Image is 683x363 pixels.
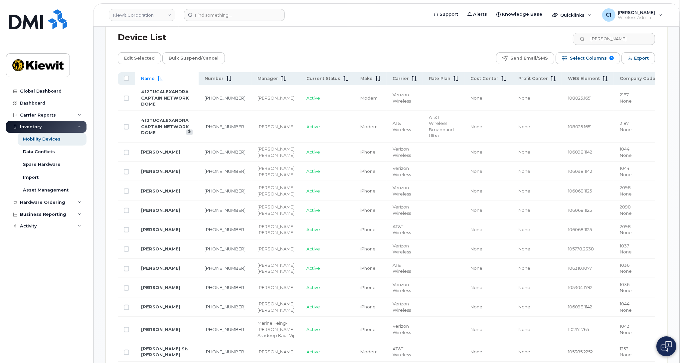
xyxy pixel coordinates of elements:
[496,52,554,64] button: Send Email/SMS
[306,188,320,193] span: Active
[205,227,246,232] a: [PHONE_NUMBER]
[470,149,482,155] span: None
[257,210,294,216] div: [PERSON_NAME]
[620,323,629,329] span: 1042
[620,243,629,248] span: 1037
[205,188,246,193] a: [PHONE_NUMBER]
[393,76,409,82] span: Carrier
[205,207,246,213] a: [PHONE_NUMBER]
[205,349,246,354] a: [PHONE_NUMBER]
[510,53,548,63] span: Send Email/SMS
[473,11,487,18] span: Alerts
[568,95,592,101] span: 108025.1651
[620,330,632,335] span: None
[141,118,189,135] a: 412TUGALEXANDRA CAPTAIN NETWORK DOME
[606,11,611,19] span: CI
[518,149,530,155] span: None
[393,301,411,313] span: Verizon Wireless
[141,246,180,251] a: [PERSON_NAME]
[518,265,530,271] span: None
[141,285,180,290] a: [PERSON_NAME]
[306,207,320,213] span: Active
[518,285,530,290] span: None
[257,191,294,197] div: [PERSON_NAME]
[306,285,320,290] span: Active
[141,149,180,155] a: [PERSON_NAME]
[463,8,492,21] a: Alerts
[470,246,482,251] span: None
[141,89,189,107] a: 412TUGALEXANDRA CAPTAIN NETWORK DOME
[360,188,376,193] span: iPhone
[518,227,530,232] span: None
[620,282,629,287] span: 1036
[257,152,294,159] div: [PERSON_NAME]
[205,124,246,129] a: [PHONE_NUMBER]
[360,169,376,174] span: iPhone
[141,188,180,193] a: [PERSON_NAME]
[620,352,632,357] span: None
[620,249,632,254] span: None
[429,115,454,139] span: AT&T Wireless Broadband Ultra for Router/Htsp
[560,12,585,18] span: Quicklinks
[205,304,246,309] a: [PHONE_NUMBER]
[620,307,632,313] span: None
[257,223,294,230] div: [PERSON_NAME]
[257,284,294,291] div: [PERSON_NAME]
[568,76,600,82] span: WBS Element
[257,246,294,252] div: [PERSON_NAME]
[573,33,655,45] input: Search Device List ...
[470,207,482,213] span: None
[141,227,180,232] a: [PERSON_NAME]
[141,346,188,358] a: [PERSON_NAME] St. [PERSON_NAME]
[118,29,166,46] div: Device List
[518,349,530,354] span: None
[620,98,632,104] span: None
[393,224,411,235] span: AT&T Wireless
[184,9,285,21] input: Find something...
[518,207,530,213] span: None
[205,76,224,82] span: Number
[518,304,530,309] span: None
[518,188,530,193] span: None
[568,327,589,332] span: 110217.1765
[257,204,294,210] div: [PERSON_NAME]
[257,124,294,130] div: [PERSON_NAME]
[634,53,649,63] span: Export
[598,8,667,22] div: Cristobal Ibacache
[620,146,629,152] span: 1044
[257,229,294,236] div: [PERSON_NAME]
[186,130,193,135] a: View Last Bill
[518,95,530,101] span: None
[306,304,320,309] span: Active
[257,349,294,355] div: [PERSON_NAME]
[162,52,225,64] button: Bulk Suspend/Cancel
[306,265,320,271] span: Active
[518,124,530,129] span: None
[257,307,294,313] div: [PERSON_NAME]
[568,285,593,290] span: 105304.1792
[661,341,672,352] img: Open chat
[620,230,632,235] span: None
[470,304,482,309] span: None
[620,121,629,126] span: 2187
[568,265,592,271] span: 106310.1077
[470,227,482,232] span: None
[257,320,294,332] div: Marine Feing-[PERSON_NAME]
[618,10,655,15] span: [PERSON_NAME]
[620,301,629,306] span: 1044
[360,227,376,232] span: iPhone
[568,149,592,155] span: 106098.1142
[257,332,294,339] div: Ashdeep Kaur Vij
[306,95,320,101] span: Active
[518,169,530,174] span: None
[518,76,548,82] span: Profit Center
[470,349,482,354] span: None
[257,95,294,101] div: [PERSON_NAME]
[439,11,458,18] span: Support
[620,346,628,351] span: 1253
[548,8,596,22] div: Quicklinks
[257,301,294,307] div: [PERSON_NAME]
[360,207,376,213] span: iPhone
[393,262,411,274] span: AT&T Wireless
[257,165,294,172] div: [PERSON_NAME]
